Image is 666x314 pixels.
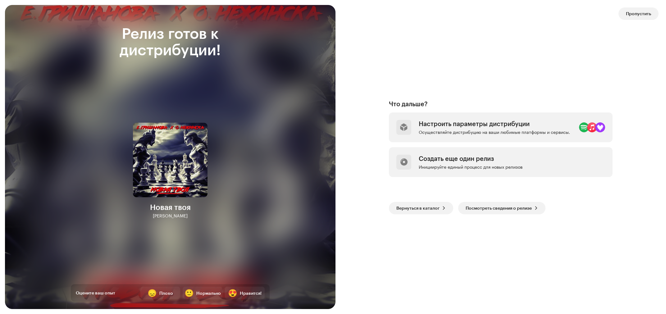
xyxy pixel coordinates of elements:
[419,130,570,135] div: Осуществляйте дистрибуцию на ваши любимые платформы и сервисы.
[389,202,453,214] button: Вернуться в каталог
[389,100,613,107] div: Что дальше?
[71,25,270,58] div: Релиз готов к дистрибуции!
[419,155,522,162] div: Создать еще один релиз
[185,289,194,297] div: 🙂
[228,289,237,297] div: 😍
[240,290,262,296] div: Нравится!
[76,290,115,295] span: Оцените ваш опыт
[389,147,613,177] re-a-post-create-item: Создать еще один релиз
[153,212,188,220] div: [PERSON_NAME]
[419,165,522,170] div: Инициируйте единый процесс для новых релизов
[196,290,221,296] div: Нормально
[396,202,440,214] span: Вернуться в каталог
[419,120,570,127] div: Настроить параметры дистрибуции
[626,7,651,20] span: Пропустить
[466,202,532,214] span: Посмотреть сведения о релизе
[133,123,208,197] img: 8a12d82b-cd01-4839-b0df-c9df35a61845
[150,202,191,212] div: Новая твоя
[458,202,545,214] button: Посмотреть сведения о релизе
[159,290,173,296] div: Плохо
[618,7,659,20] button: Пропустить
[148,289,157,297] div: 😞
[389,112,613,142] re-a-post-create-item: Настроить параметры дистрибуции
